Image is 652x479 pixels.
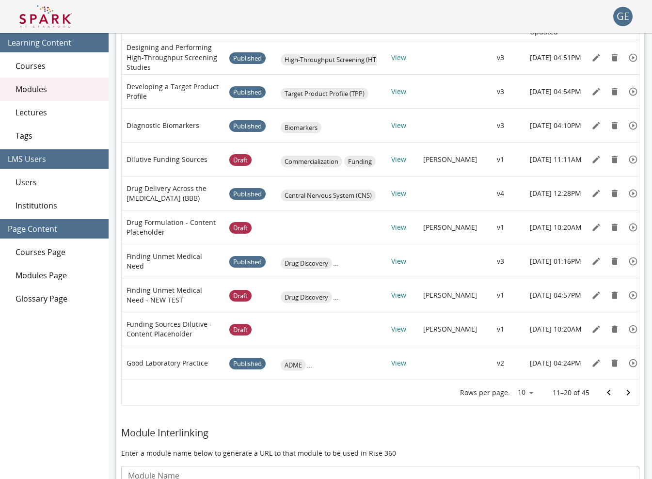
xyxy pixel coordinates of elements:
button: Preview [626,254,640,269]
svg: Edit [591,223,601,232]
button: Edit [589,322,604,336]
p: Finding Unmet Medical Need [127,252,220,271]
svg: Remove [610,155,620,164]
span: Courses [16,60,101,72]
svg: Preview [628,223,638,232]
svg: Preview [628,121,638,130]
p: [DATE] 04:51PM [530,53,581,63]
svg: Edit [591,256,601,266]
button: Edit [589,186,604,201]
svg: Preview [628,155,638,164]
img: Logo of SPARK at Stanford [19,5,72,28]
div: GE [613,7,633,26]
span: Published [229,42,266,75]
div: v1 [477,312,525,346]
span: Tags [16,130,101,142]
div: v1 [477,278,525,312]
p: [DATE] 04:10PM [530,121,581,130]
svg: Preview [628,256,638,266]
div: v3 [477,108,525,142]
svg: Edit [591,290,601,300]
svg: Remove [610,358,620,368]
p: [DATE] 01:16PM [530,256,581,266]
p: Enter a module name below to generate a URL to that module to be used in Rise 360 [121,448,639,458]
svg: Edit [591,53,601,63]
button: Remove [607,288,622,303]
p: [DATE] 04:54PM [530,87,581,96]
a: View [391,256,406,266]
svg: Remove [610,121,620,130]
p: Good Laboratory Practice [127,358,208,368]
svg: Edit [591,189,601,198]
p: [DATE] 04:57PM [530,290,581,300]
p: 11–20 of 45 [553,388,589,398]
svg: Preview [628,324,638,334]
a: View [391,223,406,232]
a: View [391,324,406,334]
svg: Remove [610,53,620,63]
button: Edit [589,118,604,133]
span: Modules [16,83,101,95]
span: Draft [229,144,252,177]
svg: Edit [591,87,601,96]
svg: Edit [591,155,601,164]
p: [DATE] 10:20AM [530,324,582,334]
div: v4 [477,176,525,210]
span: Users [16,176,101,188]
svg: Preview [628,290,638,300]
div: v3 [477,74,525,108]
svg: Preview [628,53,638,63]
span: Learning Content [8,37,101,48]
div: v2 [477,346,525,380]
span: Draft [229,211,252,245]
a: View [391,155,406,164]
div: v3 [477,244,525,278]
button: Remove [607,220,622,235]
button: account of current user [613,7,633,26]
button: Edit [589,288,604,303]
a: View [391,53,406,62]
svg: Remove [610,324,620,334]
p: Designing and Performing High-Throughput Screening Studies [127,43,220,72]
span: Published [229,245,266,279]
button: Preview [626,50,640,65]
button: Edit [589,254,604,269]
button: Preview [626,152,640,167]
p: Developing a Target Product Profile [127,82,220,101]
svg: Remove [610,256,620,266]
a: View [391,290,406,300]
span: Glossary Page [16,293,101,304]
p: [DATE] 12:28PM [530,189,581,198]
button: Preview [626,322,640,336]
span: LMS Users [8,153,101,165]
span: Draft [229,279,252,313]
p: Funding Sources Dilutive - Content Placeholder [127,319,220,339]
p: Drug Delivery Across the [MEDICAL_DATA] (BBB) [127,184,220,203]
button: Preview [626,84,640,99]
svg: Edit [591,358,601,368]
a: View [391,358,406,367]
button: Remove [607,50,622,65]
button: Remove [607,84,622,99]
div: v1 [477,142,525,176]
p: Diagnostic Biomarkers [127,121,199,130]
button: Preview [626,118,640,133]
span: Draft [229,313,252,347]
p: [PERSON_NAME] [423,290,477,300]
svg: Remove [610,290,620,300]
p: [PERSON_NAME] [423,223,477,232]
svg: Preview [628,87,638,96]
button: Remove [607,118,622,133]
button: Edit [589,220,604,235]
button: Remove [607,254,622,269]
svg: Preview [628,358,638,368]
div: v1 [477,210,525,244]
button: Remove [607,152,622,167]
button: Edit [589,84,604,99]
svg: Remove [610,189,620,198]
a: View [391,121,406,130]
svg: Edit [591,121,601,130]
button: Preview [626,288,640,303]
span: Modules Page [16,270,101,281]
span: Published [229,347,266,381]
